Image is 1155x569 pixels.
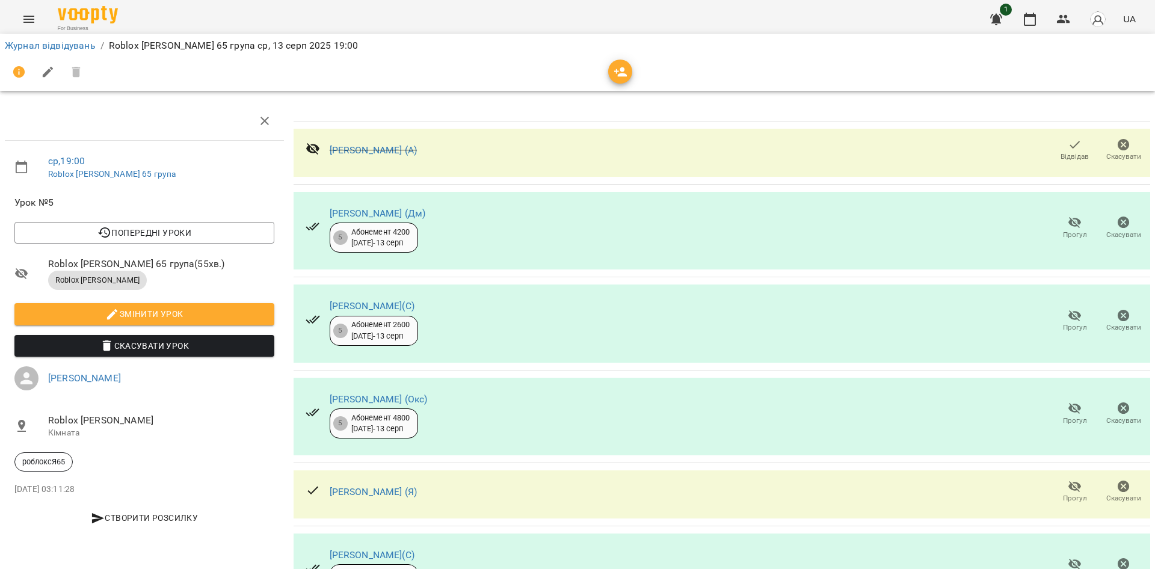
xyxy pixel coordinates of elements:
span: Прогул [1063,416,1087,426]
span: Урок №5 [14,195,274,210]
span: Попередні уроки [24,226,265,240]
button: Прогул [1050,398,1099,431]
button: Прогул [1050,304,1099,338]
a: [PERSON_NAME] (Окс) [330,393,428,405]
div: 5 [333,230,348,245]
button: Попередні уроки [14,222,274,244]
button: Змінити урок [14,303,274,325]
p: Кімната [48,427,274,439]
a: ср , 19:00 [48,155,85,167]
span: UA [1123,13,1136,25]
div: Абонемент 4200 [DATE] - 13 серп [351,227,410,249]
li: / [100,38,104,53]
span: Прогул [1063,322,1087,333]
span: Створити розсилку [19,511,269,525]
img: avatar_s.png [1089,11,1106,28]
span: For Business [58,25,118,32]
span: Прогул [1063,230,1087,240]
button: Скасувати Урок [14,335,274,357]
a: Журнал відвідувань [5,40,96,51]
span: 1 [1000,4,1012,16]
span: Скасувати [1106,493,1141,503]
a: [PERSON_NAME] (Я) [330,486,417,497]
p: Roblox [PERSON_NAME] 65 група ср, 13 серп 2025 19:00 [109,38,359,53]
span: Скасувати [1106,416,1141,426]
button: Створити розсилку [14,507,274,529]
span: Скасувати Урок [24,339,265,353]
a: Roblox [PERSON_NAME] 65 група [48,169,176,179]
a: [PERSON_NAME] [48,372,121,384]
button: Відвідав [1050,134,1099,167]
button: Прогул [1050,211,1099,245]
div: Абонемент 4800 [DATE] - 13 серп [351,413,410,435]
button: Скасувати [1099,304,1148,338]
nav: breadcrumb [5,38,1150,53]
span: Скасувати [1106,152,1141,162]
button: Скасувати [1099,211,1148,245]
span: Roblox [PERSON_NAME] [48,275,147,286]
button: Скасувати [1099,475,1148,509]
span: Змінити урок [24,307,265,321]
button: UA [1118,8,1141,30]
a: [PERSON_NAME] (Дм) [330,208,426,219]
button: Скасувати [1099,134,1148,167]
div: 5 [333,416,348,431]
span: Скасувати [1106,230,1141,240]
p: [DATE] 03:11:28 [14,484,274,496]
div: 5 [333,324,348,338]
span: Прогул [1063,493,1087,503]
span: Roblox [PERSON_NAME] 65 група ( 55 хв. ) [48,257,274,271]
a: [PERSON_NAME] (А) [330,144,417,156]
button: Menu [14,5,43,34]
span: роблоксЯ65 [15,457,72,467]
button: Скасувати [1099,398,1148,431]
a: [PERSON_NAME](С) [330,549,414,561]
div: роблоксЯ65 [14,452,73,472]
a: [PERSON_NAME](С) [330,300,414,312]
span: Скасувати [1106,322,1141,333]
span: Roblox [PERSON_NAME] [48,413,274,428]
span: Відвідав [1061,152,1089,162]
button: Прогул [1050,475,1099,509]
img: Voopty Logo [58,6,118,23]
div: Абонемент 2600 [DATE] - 13 серп [351,319,410,342]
